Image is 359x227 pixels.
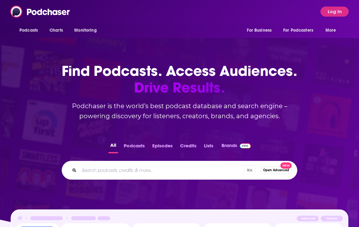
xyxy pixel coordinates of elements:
[122,141,147,153] button: Podcasts
[320,7,349,17] button: Log In
[70,24,105,36] button: open menu
[283,26,313,35] span: For Podcasters
[62,161,297,180] div: Search podcasts, credits, & more...
[54,79,305,96] span: Drive Results.
[240,143,251,148] img: Podchaser Pro
[221,141,251,153] a: BrandsPodchaser Pro
[45,24,67,36] a: Charts
[79,165,244,175] input: Search podcasts, credits, & more...
[279,24,322,36] button: open menu
[244,166,255,175] span: ⌘ K
[263,168,289,172] span: Open Advanced
[178,141,198,153] button: Credits
[247,26,272,35] span: For Business
[16,215,342,224] img: Podcast Insights Header
[242,24,279,36] button: open menu
[54,63,305,96] h1: Find Podcasts. Access Audiences.
[202,141,215,153] button: Lists
[280,162,292,169] span: New
[10,6,70,18] img: Podchaser - Follow, Share and Rate Podcasts
[54,101,305,121] h2: Podchaser is the world’s best podcast database and search engine – powering discovery for listene...
[74,26,96,35] span: Monitoring
[15,24,46,36] button: open menu
[108,141,118,153] button: All
[321,24,344,36] button: open menu
[150,141,174,153] button: Episodes
[49,26,63,35] span: Charts
[325,26,336,35] span: More
[19,26,38,35] span: Podcasts
[260,166,292,174] button: Open AdvancedNew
